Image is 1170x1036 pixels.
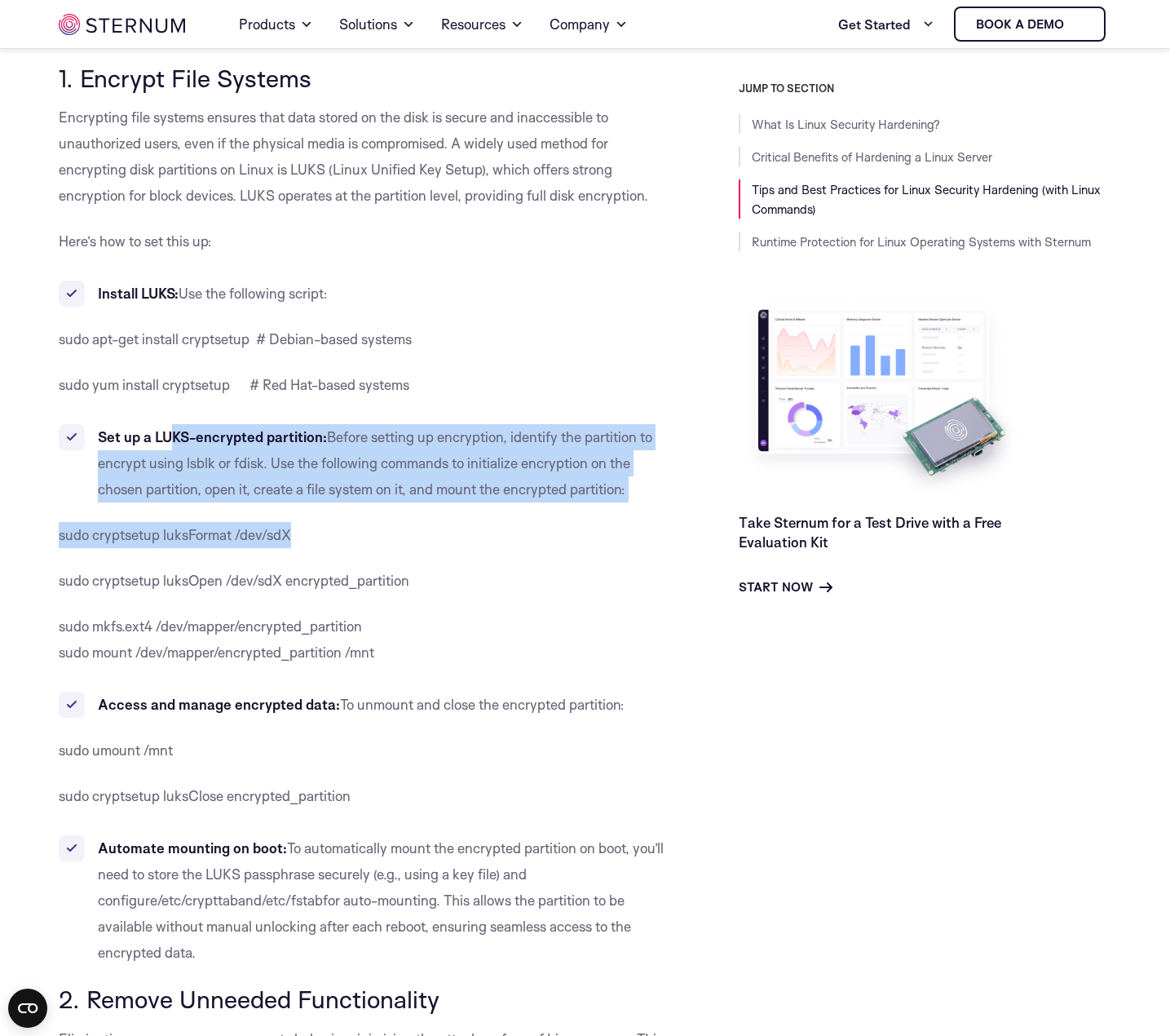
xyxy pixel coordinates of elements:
a: Tips and Best Practices for Linux Security Hardening (with Linux Commands) [752,182,1101,217]
span: Encrypting file systems ensures that data stored on the disk is secure and inaccessible to unauth... [59,108,648,204]
b: Install LUKS: [98,285,179,302]
a: What Is Linux Security Hardening? [752,117,940,132]
h3: JUMP TO SECTION [739,82,1111,95]
span: To automatically mount the encrypted partition on boot, you’ll need to store the LUKS passphrase ... [98,839,664,909]
span: To unmount and close the encrypted partition: [340,696,625,713]
a: Solutions [339,2,415,47]
a: Resources [441,2,523,47]
span: Before setting up encryption, identify the partition to encrypt using lsblk or fdisk. Use the fol... [98,428,652,498]
span: sudo apt-get install cryptsetup # Debian-based systems [59,330,412,348]
span: and [238,892,262,909]
img: sternum iot [1071,18,1084,31]
span: sudo cryptsetup luksFormat /dev/sdX [59,526,291,543]
span: sudo mount /dev/mapper/encrypted_partition /mnt [59,644,374,661]
span: 2. Remove Unneeded Functionality [59,984,439,1014]
span: /etc/crypttab [157,892,238,909]
a: Runtime Protection for Linux Operating Systems with Sternum [752,234,1091,250]
span: for auto-mounting. This allows the partition to be available without manual unlocking after each ... [98,892,631,961]
b: Automate mounting on boot: [98,839,287,857]
a: Products [239,2,313,47]
a: Get Started [838,8,934,41]
span: Here’s how to set this up: [59,232,212,250]
span: sudo cryptsetup luksClose encrypted_partition [59,787,351,804]
span: sudo umount /mnt [59,742,173,759]
button: Open CMP widget [8,989,47,1028]
span: /etc/fstab [262,892,323,909]
a: Start Now [739,578,832,597]
a: Take Sternum for a Test Drive with a Free Evaluation Kit [739,514,1001,551]
a: Book a demo [954,7,1106,42]
span: sudo yum install cryptsetup # Red Hat-based systems [59,376,409,393]
a: Company [550,2,628,47]
b: Set up a LUKS-encrypted partition: [98,428,327,445]
a: Critical Benefits of Hardening a Linux Server [752,149,992,165]
span: Use the following script: [179,285,328,302]
span: 1. Encrypt File Systems [59,63,311,93]
img: Take Sternum for a Test Drive with a Free Evaluation Kit [739,297,1024,500]
span: sudo mkfs.ext4 /dev/mapper/encrypted_partition [59,618,362,635]
b: Access and manage encrypted data: [98,696,340,713]
img: sternum iot [59,14,185,35]
span: sudo cryptsetup luksOpen /dev/sdX encrypted_partition [59,572,409,589]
